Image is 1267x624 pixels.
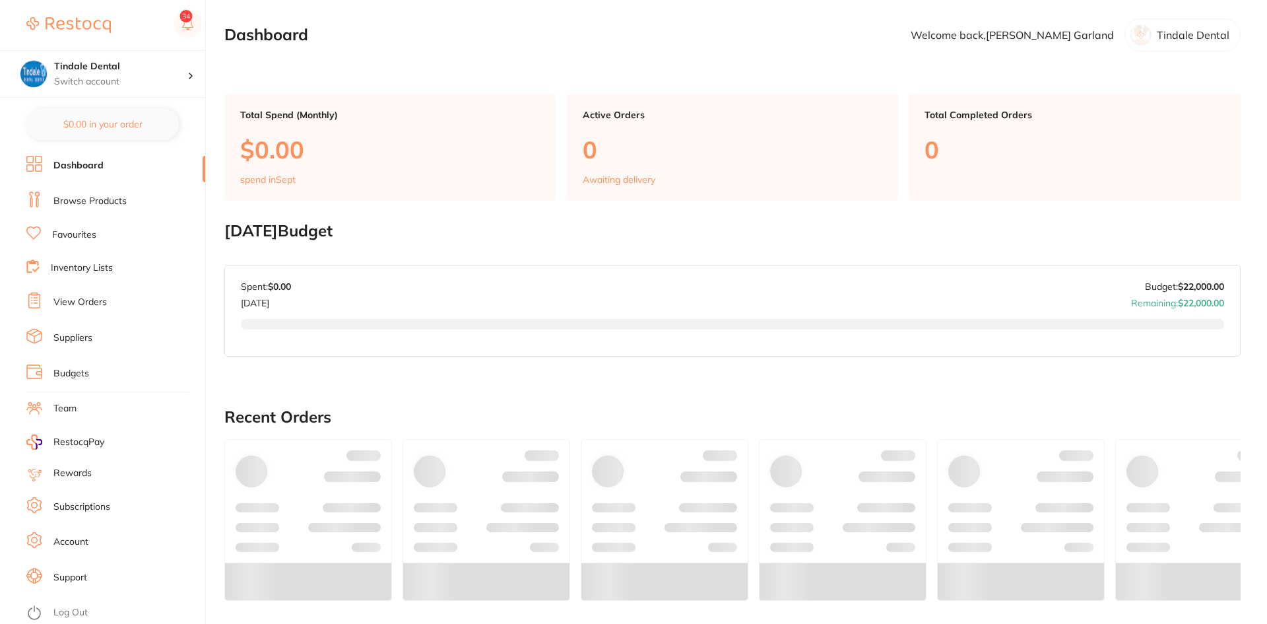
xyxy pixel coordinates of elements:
[1145,281,1224,292] p: Budget:
[1178,281,1224,293] strong: $22,000.00
[224,94,556,201] a: Total Spend (Monthly)$0.00spend inSept
[240,110,540,120] p: Total Spend (Monthly)
[241,281,291,292] p: Spent:
[54,75,187,88] p: Switch account
[1157,29,1229,41] p: Tindale Dental
[20,61,47,87] img: Tindale Dental
[26,108,179,140] button: $0.00 in your order
[240,174,296,185] p: spend in Sept
[53,467,92,480] a: Rewards
[26,434,42,450] img: RestocqPay
[53,436,104,449] span: RestocqPay
[583,136,883,163] p: 0
[53,501,110,514] a: Subscriptions
[240,136,540,163] p: $0.00
[224,408,1241,427] h2: Recent Orders
[26,434,104,450] a: RestocqPay
[53,296,107,309] a: View Orders
[53,402,77,415] a: Team
[583,110,883,120] p: Active Orders
[583,174,655,185] p: Awaiting delivery
[1131,293,1224,308] p: Remaining:
[53,159,104,172] a: Dashboard
[53,195,127,208] a: Browse Products
[52,228,96,242] a: Favourites
[53,571,87,584] a: Support
[1178,297,1224,309] strong: $22,000.00
[268,281,291,293] strong: $0.00
[53,606,88,619] a: Log Out
[53,367,89,380] a: Budgets
[53,331,92,345] a: Suppliers
[567,94,899,201] a: Active Orders0Awaiting delivery
[26,17,111,33] img: Restocq Logo
[909,94,1241,201] a: Total Completed Orders0
[925,110,1225,120] p: Total Completed Orders
[51,261,113,275] a: Inventory Lists
[26,10,111,40] a: Restocq Logo
[925,136,1225,163] p: 0
[241,293,291,308] p: [DATE]
[26,603,201,624] button: Log Out
[224,222,1241,240] h2: [DATE] Budget
[53,536,88,549] a: Account
[54,60,187,73] h4: Tindale Dental
[911,29,1114,41] p: Welcome back, [PERSON_NAME] Garland
[224,26,308,44] h2: Dashboard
